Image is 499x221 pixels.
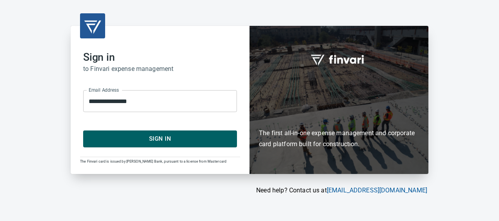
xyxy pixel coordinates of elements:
[83,51,237,63] h2: Sign in
[310,50,368,68] img: fullword_logo_white.png
[80,159,226,163] span: The Finvari card is issued by [PERSON_NAME] Bank, pursuant to a license from Mastercard
[249,26,428,174] div: Finvari
[71,186,427,195] p: Need help? Contact us at
[259,83,419,150] h6: The first all-in-one expense management and corporate card platform built for construction.
[83,63,237,74] h6: to Finvari expense management
[92,134,228,144] span: Sign In
[327,187,427,194] a: [EMAIL_ADDRESS][DOMAIN_NAME]
[83,16,102,35] img: transparent_logo.png
[83,130,237,147] button: Sign In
